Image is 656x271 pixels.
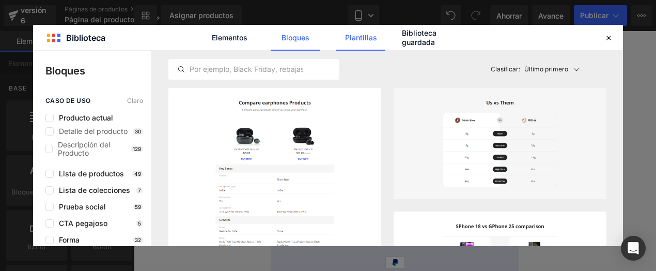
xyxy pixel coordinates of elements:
[135,204,141,210] font: 59
[345,33,377,42] font: Plantillas
[135,128,141,134] font: 30
[59,202,106,211] font: Prueba social
[127,97,143,104] font: Claro
[134,171,141,177] font: 49
[524,65,568,73] font: Último primero
[491,65,520,73] font: Clasificar:
[98,73,150,89] font: Agregar sección individual
[282,33,309,42] font: Bloques
[394,88,606,199] img: imagen
[59,127,128,135] font: Detalle del producto
[77,67,170,96] a: Agregar sección individual
[135,237,141,243] font: 32
[45,65,85,77] font: Bloques
[402,28,436,47] font: Biblioteca guardada
[59,219,107,228] font: CTA pegajoso
[76,151,172,161] font: Suscríbete a nuestra
[97,44,151,52] font: Explorar bloques
[138,220,141,227] font: 5
[45,97,90,104] font: caso de uso
[49,173,199,196] input: Correo electrónico
[621,236,646,261] div: Abrir Intercom Messenger
[212,33,247,42] font: Elementos
[59,113,113,122] font: Producto actual
[59,186,130,194] font: Lista de colecciones
[59,235,80,244] font: Forma
[59,169,124,178] font: Lista de productos
[177,172,199,197] button: Suscribirse
[133,146,141,152] font: 129
[138,187,141,193] font: 7
[58,140,110,157] font: Descripción del Producto
[169,63,339,76] input: Por ejemplo, Black Friday, rebajas,...
[487,51,606,88] button: Clasificar:Último primero
[77,38,170,58] a: Explorar bloques
[30,104,217,111] font: o arrastrar y soltar elementos desde la barra lateral izquierda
